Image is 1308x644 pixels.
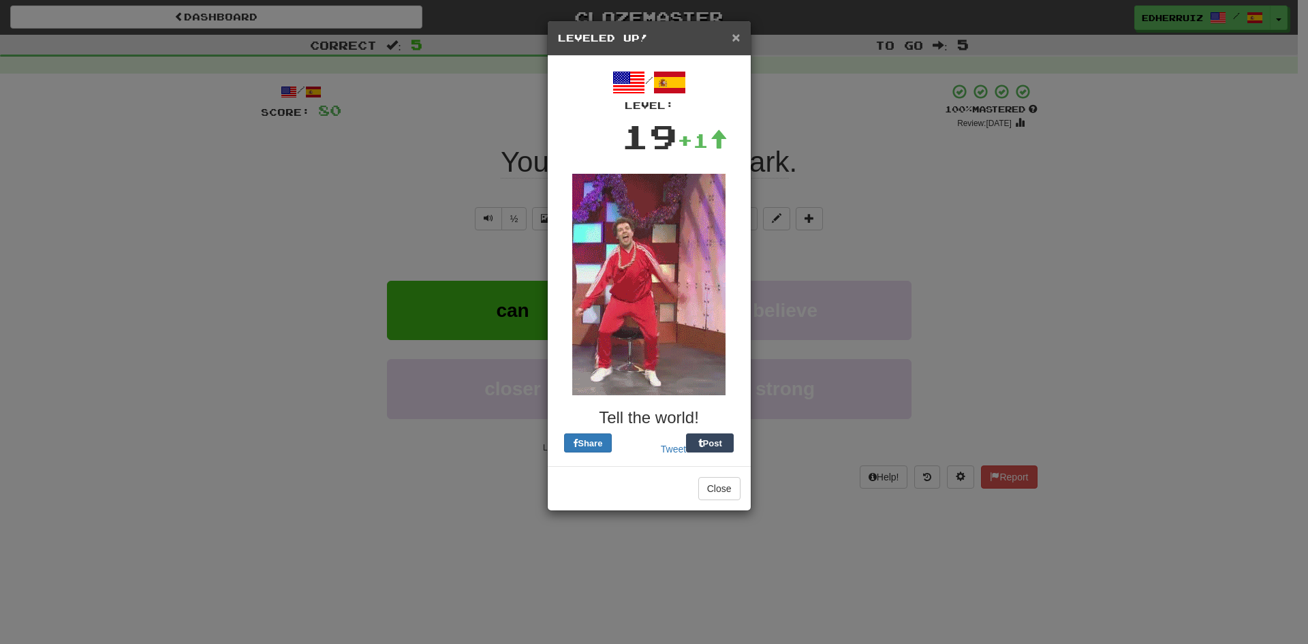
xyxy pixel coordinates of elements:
span: × [732,29,740,45]
button: Post [686,433,734,453]
h3: Tell the world! [558,409,741,427]
h5: Leveled Up! [558,31,741,45]
div: +1 [677,127,728,154]
button: Close [698,477,741,500]
button: Close [732,30,740,44]
div: / [558,66,741,112]
a: Tweet [661,444,686,455]
iframe: X Post Button [612,433,661,453]
div: Level: [558,99,741,112]
button: Share [564,433,612,453]
div: 19 [621,112,677,160]
img: red-jumpsuit-0a91143f7507d151a8271621424c3ee7c84adcb3b18e0b5e75c121a86a6f61d6.gif [572,174,726,395]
